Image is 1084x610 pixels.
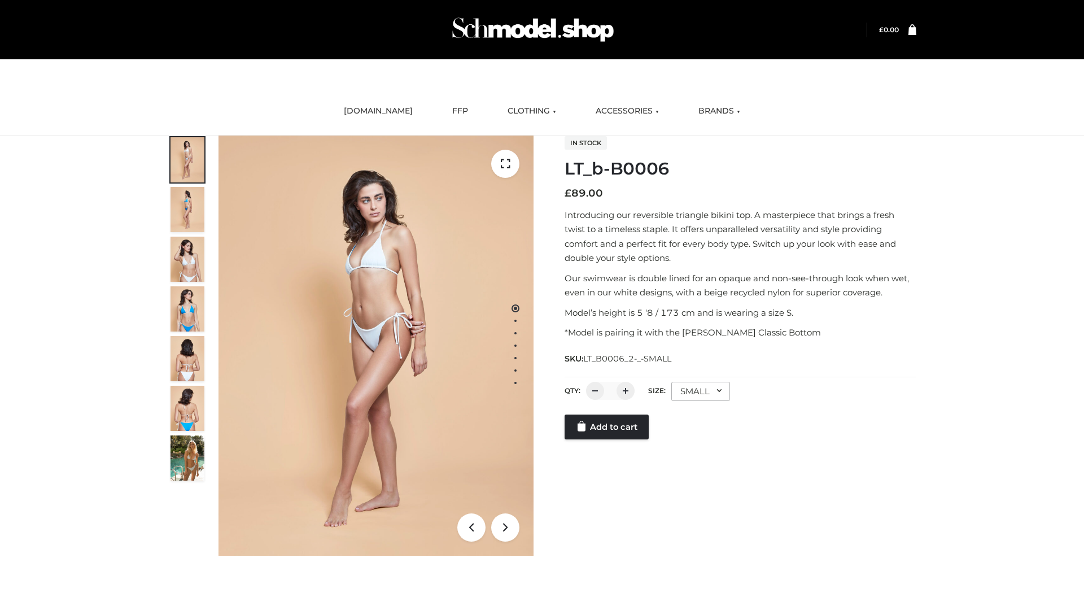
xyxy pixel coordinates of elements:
span: SKU: [565,352,672,365]
img: ArielClassicBikiniTop_CloudNine_AzureSky_OW114ECO_2-scaled.jpg [171,187,204,232]
img: ArielClassicBikiniTop_CloudNine_AzureSky_OW114ECO_1 [218,136,534,556]
span: In stock [565,136,607,150]
a: [DOMAIN_NAME] [335,99,421,124]
bdi: 0.00 [879,25,899,34]
a: BRANDS [690,99,749,124]
span: LT_B0006_2-_-SMALL [583,354,671,364]
p: Introducing our reversible triangle bikini top. A masterpiece that brings a fresh twist to a time... [565,208,916,265]
label: Size: [648,386,666,395]
a: CLOTHING [499,99,565,124]
p: Our swimwear is double lined for an opaque and non-see-through look when wet, even in our white d... [565,271,916,300]
label: QTY: [565,386,580,395]
span: £ [879,25,884,34]
img: ArielClassicBikiniTop_CloudNine_AzureSky_OW114ECO_3-scaled.jpg [171,237,204,282]
img: ArielClassicBikiniTop_CloudNine_AzureSky_OW114ECO_1-scaled.jpg [171,137,204,182]
img: Schmodel Admin 964 [448,7,618,52]
a: Add to cart [565,415,649,439]
a: £0.00 [879,25,899,34]
bdi: 89.00 [565,187,603,199]
img: Arieltop_CloudNine_AzureSky2.jpg [171,435,204,481]
a: FFP [444,99,477,124]
img: ArielClassicBikiniTop_CloudNine_AzureSky_OW114ECO_4-scaled.jpg [171,286,204,332]
a: ACCESSORIES [587,99,667,124]
img: ArielClassicBikiniTop_CloudNine_AzureSky_OW114ECO_8-scaled.jpg [171,386,204,431]
p: *Model is pairing it with the [PERSON_NAME] Classic Bottom [565,325,916,340]
span: £ [565,187,571,199]
h1: LT_b-B0006 [565,159,916,179]
p: Model’s height is 5 ‘8 / 173 cm and is wearing a size S. [565,306,916,320]
div: SMALL [671,382,730,401]
img: ArielClassicBikiniTop_CloudNine_AzureSky_OW114ECO_7-scaled.jpg [171,336,204,381]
